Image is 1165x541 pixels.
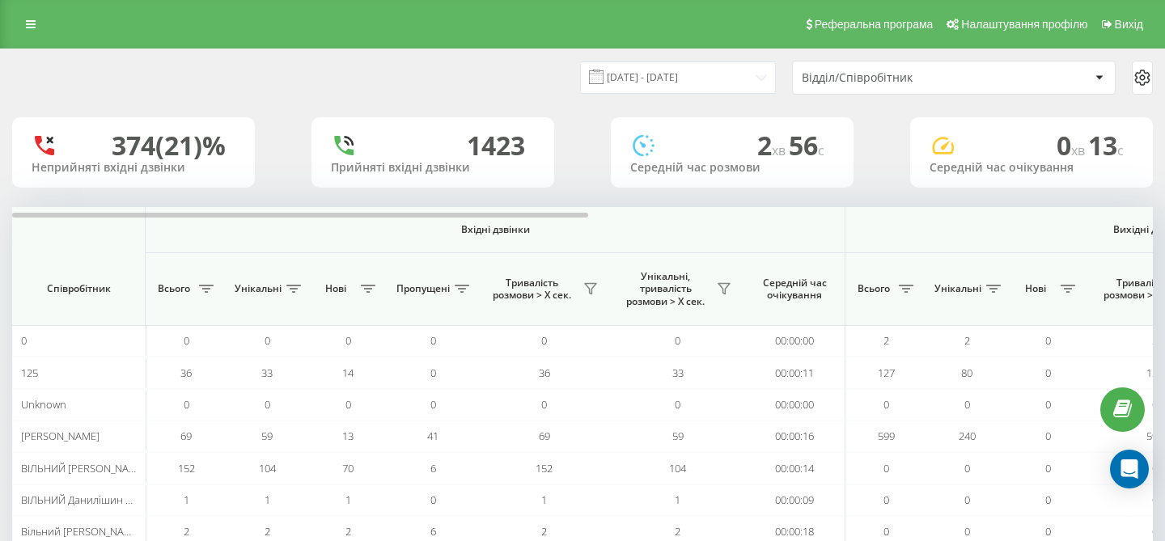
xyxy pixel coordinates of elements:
span: 240 [959,429,976,443]
span: ВІЛЬНИЙ [PERSON_NAME][GEOGRAPHIC_DATA] [21,461,247,475]
span: Унікальні [235,282,282,295]
span: 33 [261,366,273,380]
span: Налаштування профілю [961,18,1087,31]
span: 6 [430,461,436,475]
span: Нові [316,282,356,295]
span: 13 [1088,128,1124,163]
div: 1423 [467,130,525,161]
span: 1 [541,492,547,507]
div: Середній час очікування [930,161,1133,175]
span: Вхідні дзвінки [188,223,803,236]
span: Середній час очікування [756,277,832,302]
span: 0 [430,397,436,412]
span: 0 [1045,461,1051,475]
td: 00:00:11 [744,357,845,388]
span: 0 [265,397,270,412]
span: 0 [675,333,680,348]
span: 2 [757,128,789,163]
span: 13 [342,429,354,443]
span: 0 [541,333,547,348]
span: 6 [430,524,436,539]
span: хв [1071,142,1088,159]
div: Прийняті вхідні дзвінки [331,161,535,175]
span: 1 [265,492,270,507]
span: [PERSON_NAME] [21,429,100,443]
div: Неприйняті вхідні дзвінки [32,161,235,175]
span: 0 [883,524,889,539]
span: Унікальні [934,282,981,295]
span: Unknown [21,397,66,412]
span: 0 [1057,128,1088,163]
span: 56 [789,128,824,163]
td: 00:00:16 [744,421,845,452]
span: 0 [345,397,351,412]
td: 00:00:14 [744,452,845,484]
span: Вільний [PERSON_NAME] [21,524,142,539]
span: 2 [184,524,189,539]
span: 0 [430,366,436,380]
div: Середній час розмови [630,161,834,175]
span: 33 [672,366,684,380]
span: 1 [184,492,189,507]
span: 125 [21,366,38,380]
span: Унікальні, тривалість розмови > Х сек. [619,270,712,308]
span: 0 [675,397,680,412]
span: 0 [1045,492,1051,507]
span: 0 [883,492,889,507]
span: 0 [541,397,547,412]
span: Реферальна програма [815,18,934,31]
span: 0 [430,333,436,348]
span: 0 [1045,397,1051,412]
span: 0 [1045,429,1051,443]
span: 2 [675,524,680,539]
td: 00:00:09 [744,484,845,516]
span: 0 [430,492,436,507]
span: 0 [964,397,970,412]
span: Тривалість розмови > Х сек. [485,277,578,302]
td: 00:00:00 [744,325,845,357]
span: 1 [675,492,680,507]
span: c [1117,142,1124,159]
span: Всього [854,282,894,295]
span: 69 [180,429,192,443]
div: Open Intercom Messenger [1110,450,1149,488]
span: 599 [878,429,895,443]
span: 104 [669,461,686,475]
span: 0 [184,333,189,348]
span: 69 [539,429,550,443]
span: 0 [1045,333,1051,348]
div: 374 (21)% [112,130,226,161]
td: 00:00:00 [744,389,845,421]
span: 80 [961,366,972,380]
span: 0 [184,397,189,412]
span: 36 [180,366,192,380]
span: 70 [342,461,354,475]
span: c [818,142,824,159]
span: 0 [883,461,889,475]
span: 59 [261,429,273,443]
span: 0 [1045,524,1051,539]
span: Співробітник [26,282,131,295]
span: 152 [178,461,195,475]
span: 14 [342,366,354,380]
span: 36 [539,366,550,380]
span: 0 [265,333,270,348]
span: 0 [21,333,27,348]
span: Нові [1015,282,1056,295]
span: 2 [541,524,547,539]
span: ВІЛЬНИЙ Данилішин Марк [21,492,151,507]
span: 59 [672,429,684,443]
span: 1 [345,492,351,507]
span: Пропущені [396,282,450,295]
span: 0 [964,492,970,507]
span: хв [772,142,789,159]
span: Вихід [1115,18,1143,31]
span: 0 [883,397,889,412]
span: 127 [878,366,895,380]
div: Відділ/Співробітник [802,71,995,85]
span: 0 [964,461,970,475]
span: 0 [345,333,351,348]
span: 2 [345,524,351,539]
span: 2 [265,524,270,539]
span: 2 [883,333,889,348]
